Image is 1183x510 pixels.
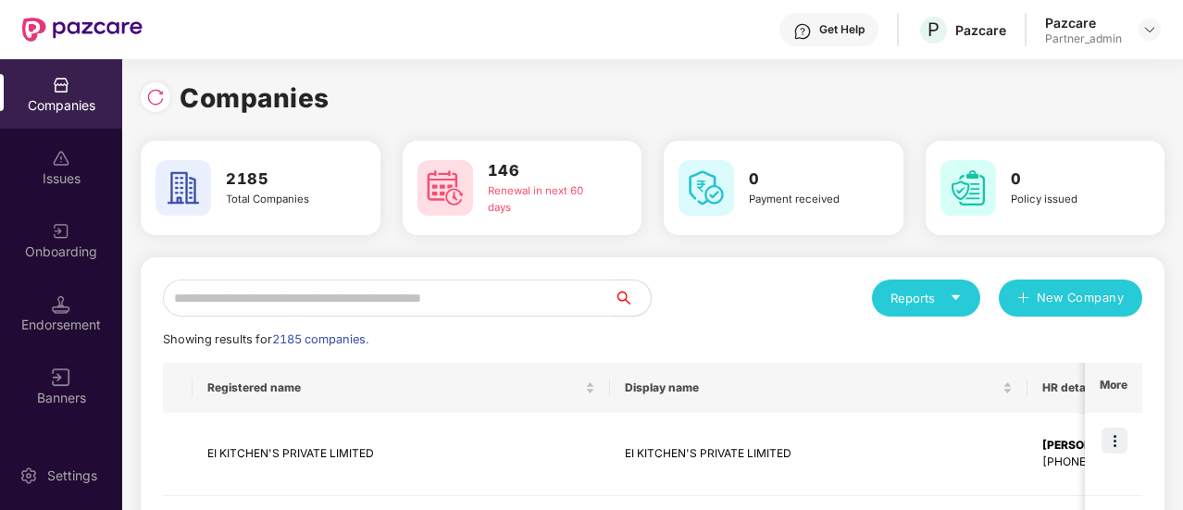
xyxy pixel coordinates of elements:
[999,280,1142,317] button: plusNew Company
[19,466,38,485] img: svg+xml;base64,PHN2ZyBpZD0iU2V0dGluZy0yMHgyMCIgeG1sbnM9Imh0dHA6Ly93d3cudzMub3JnLzIwMDAvc3ZnIiB3aW...
[679,160,734,216] img: svg+xml;base64,PHN2ZyB4bWxucz0iaHR0cDovL3d3dy53My5vcmcvMjAwMC9zdmciIHdpZHRoPSI2MCIgaGVpZ2h0PSI2MC...
[156,160,211,216] img: svg+xml;base64,PHN2ZyB4bWxucz0iaHR0cDovL3d3dy53My5vcmcvMjAwMC9zdmciIHdpZHRoPSI2MCIgaGVpZ2h0PSI2MC...
[1045,31,1122,46] div: Partner_admin
[1011,192,1127,208] div: Policy issued
[928,19,940,41] span: P
[1102,428,1127,454] img: icon
[1011,168,1127,192] h3: 0
[955,21,1006,39] div: Pazcare
[226,192,342,208] div: Total Companies
[193,363,610,413] th: Registered name
[52,368,70,387] img: svg+xml;base64,PHN2ZyB3aWR0aD0iMTYiIGhlaWdodD0iMTYiIHZpZXdCb3g9IjAgMCAxNiAxNiIgZmlsbD0ibm9uZSIgeG...
[42,466,103,485] div: Settings
[1017,292,1029,306] span: plus
[610,363,1027,413] th: Display name
[625,380,999,395] span: Display name
[819,22,865,37] div: Get Help
[749,192,865,208] div: Payment received
[226,168,342,192] h3: 2185
[52,222,70,241] img: svg+xml;base64,PHN2ZyB3aWR0aD0iMjAiIGhlaWdodD0iMjAiIHZpZXdCb3g9IjAgMCAyMCAyMCIgZmlsbD0ibm9uZSIgeG...
[52,149,70,168] img: svg+xml;base64,PHN2ZyBpZD0iSXNzdWVzX2Rpc2FibGVkIiB4bWxucz0iaHR0cDovL3d3dy53My5vcmcvMjAwMC9zdmciIH...
[749,168,865,192] h3: 0
[613,280,652,317] button: search
[1037,289,1125,307] span: New Company
[940,160,996,216] img: svg+xml;base64,PHN2ZyB4bWxucz0iaHR0cDovL3d3dy53My5vcmcvMjAwMC9zdmciIHdpZHRoPSI2MCIgaGVpZ2h0PSI2MC...
[52,76,70,94] img: svg+xml;base64,PHN2ZyBpZD0iQ29tcGFuaWVzIiB4bWxucz0iaHR0cDovL3d3dy53My5vcmcvMjAwMC9zdmciIHdpZHRoPS...
[180,78,330,118] h1: Companies
[163,332,368,346] span: Showing results for
[52,295,70,314] img: svg+xml;base64,PHN2ZyB3aWR0aD0iMTQuNSIgaGVpZ2h0PSIxNC41IiB2aWV3Qm94PSIwIDAgMTYgMTYiIGZpbGw9Im5vbm...
[193,413,610,496] td: EI KITCHEN'S PRIVATE LIMITED
[1142,22,1157,37] img: svg+xml;base64,PHN2ZyBpZD0iRHJvcGRvd24tMzJ4MzIiIHhtbG5zPSJodHRwOi8vd3d3LnczLm9yZy8yMDAwL3N2ZyIgd2...
[1045,14,1122,31] div: Pazcare
[417,160,473,216] img: svg+xml;base64,PHN2ZyB4bWxucz0iaHR0cDovL3d3dy53My5vcmcvMjAwMC9zdmciIHdpZHRoPSI2MCIgaGVpZ2h0PSI2MC...
[950,292,962,304] span: caret-down
[793,22,812,41] img: svg+xml;base64,PHN2ZyBpZD0iSGVscC0zMngzMiIgeG1sbnM9Imh0dHA6Ly93d3cudzMub3JnLzIwMDAvc3ZnIiB3aWR0aD...
[488,183,604,217] div: Renewal in next 60 days
[890,289,962,307] div: Reports
[488,159,604,183] h3: 146
[272,332,368,346] span: 2185 companies.
[146,88,165,106] img: svg+xml;base64,PHN2ZyBpZD0iUmVsb2FkLTMyeDMyIiB4bWxucz0iaHR0cDovL3d3dy53My5vcmcvMjAwMC9zdmciIHdpZH...
[610,413,1027,496] td: EI KITCHEN'S PRIVATE LIMITED
[207,380,581,395] span: Registered name
[22,18,143,42] img: New Pazcare Logo
[1085,363,1142,413] th: More
[613,291,651,305] span: search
